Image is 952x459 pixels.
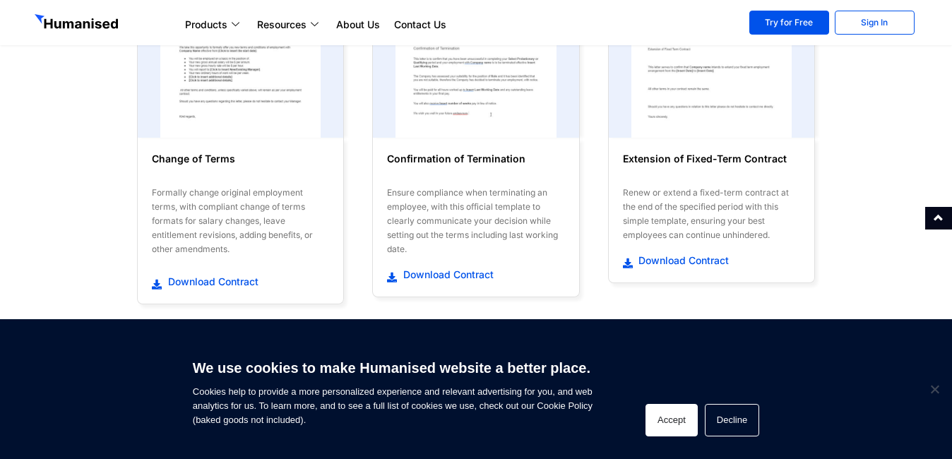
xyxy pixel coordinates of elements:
h6: We use cookies to make Humanised website a better place. [193,358,593,378]
button: Accept [645,404,698,436]
a: Products [178,16,250,33]
a: Resources [250,16,329,33]
span: Formally change original employment terms, with compliant change of terms formats for salary chan... [152,187,313,254]
a: Download Contract [387,267,564,282]
span: Decline [927,382,941,396]
a: Sign In [835,11,915,35]
button: Decline [705,404,759,436]
a: Download Contract [152,274,329,290]
span: Download Contract [635,254,729,268]
h6: Extension of Fixed-Term Contract [623,152,800,180]
div: Renew or extend a fixed-term contract at the end of the specified period with this simple templat... [623,186,800,242]
span: Download Contract [400,268,494,282]
div: Ensure compliance when terminating an employee, with this official template to clearly communicat... [387,186,564,256]
a: Download Contract [623,253,800,268]
h6: Change of Terms [152,152,329,180]
a: Contact Us [387,16,453,33]
img: GetHumanised Logo [35,14,121,32]
span: Download Contract [165,275,258,289]
a: About Us [329,16,387,33]
a: Try for Free [749,11,829,35]
span: Cookies help to provide a more personalized experience and relevant advertising for you, and web ... [193,351,593,427]
h6: Confirmation of Termination [387,152,564,180]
